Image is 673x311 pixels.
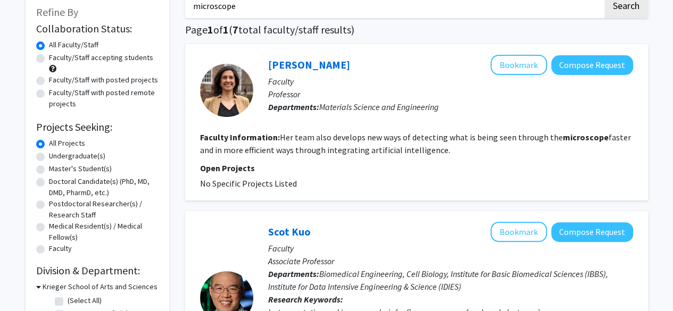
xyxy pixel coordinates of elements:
span: 1 [207,23,213,36]
label: Doctoral Candidate(s) (PhD, MD, DMD, PharmD, etc.) [49,176,159,198]
label: Medical Resident(s) / Medical Fellow(s) [49,221,159,243]
span: 1 [223,23,229,36]
span: Materials Science and Engineering [319,102,439,112]
b: microscope [563,132,609,142]
label: Postdoctoral Researcher(s) / Research Staff [49,198,159,221]
p: Professor [268,88,633,100]
b: Departments: [268,102,319,112]
fg-read-more: Her team also develops new ways of detecting what is being seen through the faster and in more ef... [200,132,631,155]
b: Faculty Information: [200,132,280,142]
label: All Projects [49,138,85,149]
h2: Collaboration Status: [36,22,159,35]
iframe: Chat [8,263,45,303]
label: Master's Student(s) [49,163,112,174]
span: 7 [232,23,238,36]
label: Undergraduate(s) [49,150,105,162]
b: Departments: [268,268,319,279]
button: Compose Request to Scot Kuo [551,222,633,242]
span: No Specific Projects Listed [200,178,297,189]
button: Add Mitra Taheri to Bookmarks [491,55,547,75]
label: Faculty [49,243,72,254]
a: [PERSON_NAME] [268,58,350,71]
label: All Faculty/Staff [49,39,98,51]
b: Research Keywords: [268,294,343,305]
span: Biomedical Engineering, Cell Biology, Institute for Basic Biomedical Sciences (IBBS), Institute f... [268,268,608,292]
p: Faculty [268,242,633,255]
p: Open Projects [200,162,633,174]
label: Faculty/Staff with posted projects [49,74,158,86]
label: (Select All) [68,295,102,306]
h2: Division & Department: [36,264,159,277]
label: Faculty/Staff accepting students [49,52,153,63]
h2: Projects Seeking: [36,121,159,133]
span: Refine By [36,5,78,19]
button: Add Scot Kuo to Bookmarks [491,222,547,242]
label: Faculty/Staff with posted remote projects [49,87,159,110]
h1: Page of ( total faculty/staff results) [185,23,648,36]
p: Associate Professor [268,255,633,267]
h3: Krieger School of Arts and Sciences [43,281,157,292]
p: Faculty [268,75,633,88]
button: Compose Request to Mitra Taheri [551,55,633,75]
a: Scot Kuo [268,225,311,238]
